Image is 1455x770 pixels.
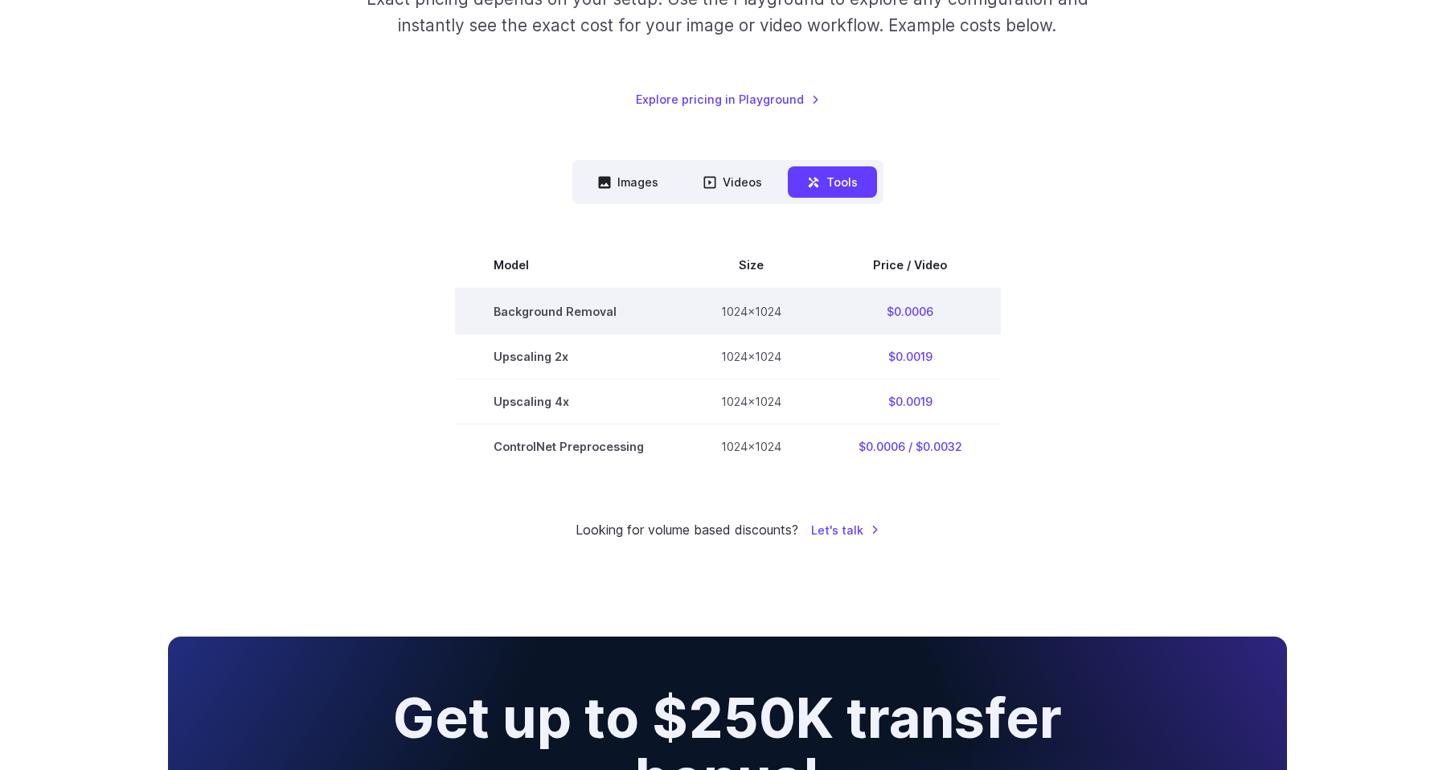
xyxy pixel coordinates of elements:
td: 1024x1024 [682,424,820,469]
td: $0.0006 [820,289,1001,334]
td: $0.0019 [820,334,1001,379]
td: ControlNet Preprocessing [455,424,682,469]
th: Size [682,243,820,288]
td: Upscaling 4x [455,379,682,424]
small: Looking for volume based discounts? [576,520,798,541]
button: Images [579,166,678,198]
td: 1024x1024 [682,334,820,379]
button: Tools [788,166,877,198]
td: Upscaling 2x [455,334,682,379]
a: Explore pricing in Playground [636,90,820,109]
a: Let's talk [811,521,879,539]
td: $0.0006 / $0.0032 [820,424,1001,469]
td: 1024x1024 [682,289,820,334]
button: Videos [684,166,781,198]
th: Model [455,243,682,288]
td: $0.0019 [820,379,1001,424]
th: Price / Video [820,243,1001,288]
td: 1024x1024 [682,379,820,424]
td: Background Removal [455,289,682,334]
